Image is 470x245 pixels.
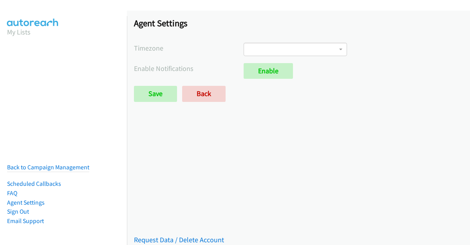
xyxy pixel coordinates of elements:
[7,27,31,36] a: My Lists
[7,189,17,197] a: FAQ
[7,163,89,171] a: Back to Campaign Management
[182,86,226,102] a: Back
[134,235,224,244] a: Request Data / Delete Account
[134,86,177,102] input: Save
[7,217,44,225] a: Email Support
[134,43,244,53] label: Timezone
[7,199,45,206] a: Agent Settings
[7,208,29,215] a: Sign Out
[134,63,244,74] label: Enable Notifications
[134,18,463,29] h1: Agent Settings
[244,63,293,79] a: Enable
[7,180,61,187] a: Scheduled Callbacks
